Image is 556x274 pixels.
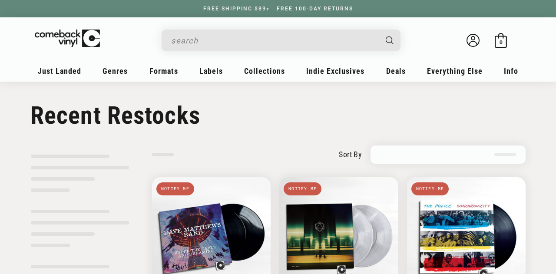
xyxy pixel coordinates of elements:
[427,66,483,76] span: Everything Else
[30,101,526,130] h1: Recent Restocks
[149,66,178,76] span: Formats
[386,66,406,76] span: Deals
[195,6,362,12] a: FREE SHIPPING $89+ | FREE 100-DAY RETURNS
[38,66,81,76] span: Just Landed
[162,30,400,51] div: Search
[378,30,402,51] button: Search
[306,66,364,76] span: Indie Exclusives
[103,66,128,76] span: Genres
[504,66,518,76] span: Info
[500,39,503,46] span: 0
[199,66,223,76] span: Labels
[171,32,377,50] input: search
[339,149,362,160] label: sort by
[244,66,285,76] span: Collections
